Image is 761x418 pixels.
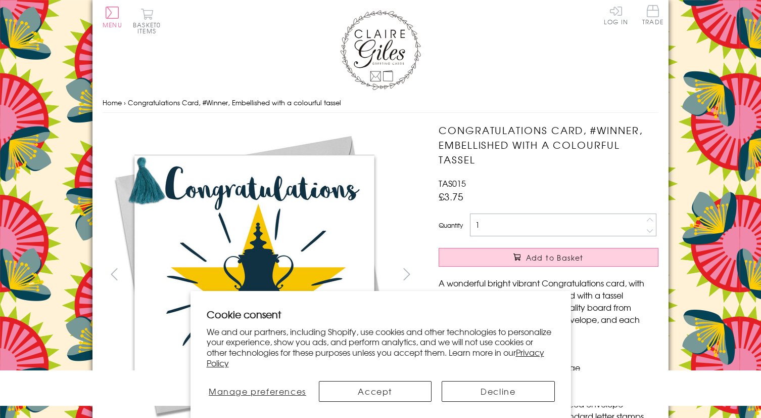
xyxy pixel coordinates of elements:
span: Add to Basket [526,253,584,263]
button: Basket0 items [133,8,161,34]
span: Manage preferences [209,385,306,397]
span: 0 items [137,20,161,35]
span: › [124,98,126,107]
a: Log In [604,5,628,25]
button: next [396,263,418,285]
span: Congratulations Card, #Winner, Embellished with a colourful tassel [128,98,341,107]
a: Privacy Policy [207,346,544,369]
label: Quantity [439,221,463,230]
span: Menu [103,20,122,29]
h2: Cookie consent [207,307,555,321]
p: A wonderful bright vibrant Congratulations card, with colourful images and hand finished with a t... [439,277,658,338]
a: Home [103,98,122,107]
span: Trade [642,5,663,25]
a: Trade [642,5,663,27]
button: Accept [319,381,432,402]
button: Add to Basket [439,248,658,267]
p: We and our partners, including Shopify, use cookies and other technologies to personalize your ex... [207,326,555,368]
button: Manage preferences [207,381,309,402]
span: TAS015 [439,177,466,189]
button: Decline [442,381,555,402]
nav: breadcrumbs [103,93,658,113]
button: prev [103,263,125,285]
span: £3.75 [439,189,463,203]
h1: Congratulations Card, #Winner, Embellished with a colourful tassel [439,123,658,166]
button: Menu [103,7,122,28]
img: Claire Giles Greetings Cards [340,10,421,90]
